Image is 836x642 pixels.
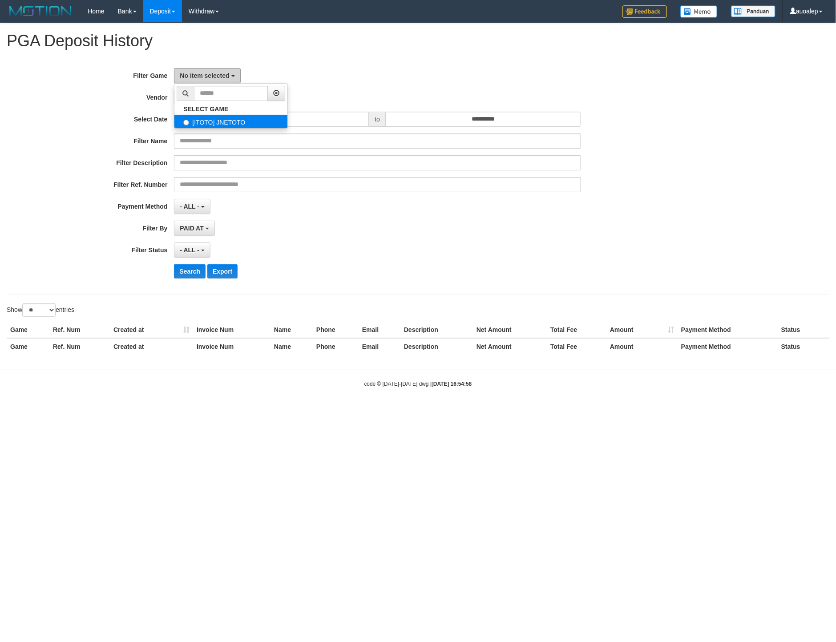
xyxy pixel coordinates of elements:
th: Created at [110,338,193,355]
button: - ALL - [174,199,210,214]
span: to [369,112,386,127]
th: Description [400,322,473,338]
th: Name [271,338,313,355]
button: Export [207,264,238,279]
button: Search [174,264,206,279]
th: Amount [606,338,678,355]
th: Payment Method [678,338,778,355]
th: Invoice Num [193,322,271,338]
th: Game [7,338,49,355]
th: Amount [606,322,678,338]
label: [ITOTO] JNETOTO [174,115,287,128]
span: No item selected [180,72,229,79]
th: Payment Method [678,322,778,338]
button: - ALL - [174,242,210,258]
th: Phone [313,322,359,338]
th: Email [359,322,400,338]
th: Phone [313,338,359,355]
img: MOTION_logo.png [7,4,74,18]
label: Show entries [7,303,74,317]
span: - ALL - [180,203,199,210]
span: - ALL - [180,246,199,254]
th: Ref. Num [49,322,110,338]
img: Feedback.jpg [622,5,667,18]
th: Status [778,322,829,338]
span: PAID AT [180,225,203,232]
a: SELECT GAME [174,103,287,115]
th: Description [400,338,473,355]
th: Game [7,322,49,338]
th: Ref. Num [49,338,110,355]
th: Invoice Num [193,338,271,355]
th: Name [271,322,313,338]
th: Email [359,338,400,355]
img: panduan.png [731,5,775,17]
th: Status [778,338,829,355]
th: Created at [110,322,193,338]
strong: [DATE] 16:54:58 [432,381,472,387]
button: PAID AT [174,221,214,236]
th: Total Fee [547,338,606,355]
th: Net Amount [473,322,547,338]
input: [ITOTO] JNETOTO [183,120,189,125]
img: Button%20Memo.svg [680,5,718,18]
small: code © [DATE]-[DATE] dwg | [364,381,472,387]
th: Net Amount [473,338,547,355]
th: Total Fee [547,322,606,338]
select: Showentries [22,303,56,317]
h1: PGA Deposit History [7,32,829,50]
b: SELECT GAME [183,105,228,113]
button: No item selected [174,68,240,83]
